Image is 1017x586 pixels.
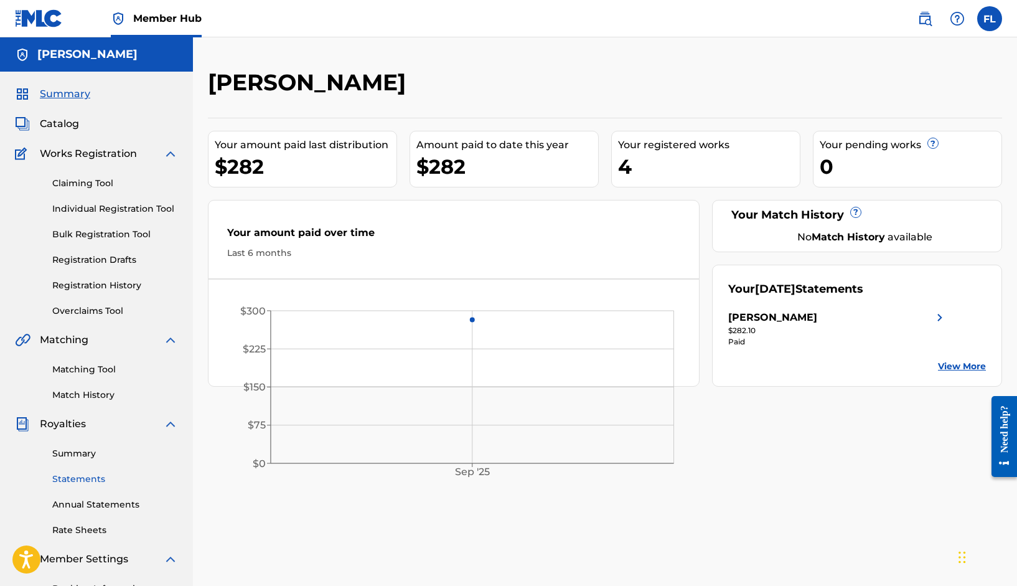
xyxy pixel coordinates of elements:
a: Annual Statements [52,498,178,511]
iframe: Resource Center [982,383,1017,489]
h5: Frances Lefebvre [37,47,138,62]
span: Catalog [40,116,79,131]
img: search [917,11,932,26]
img: expand [163,552,178,567]
tspan: $0 [253,458,266,470]
img: expand [163,417,178,432]
div: Paid [728,336,947,347]
strong: Match History [812,231,885,243]
div: Drag [958,539,966,576]
div: User Menu [977,6,1002,31]
img: Accounts [15,47,30,62]
div: Your amount paid over time [227,225,680,247]
a: View More [938,360,986,373]
a: Registration Drafts [52,253,178,267]
a: Claiming Tool [52,177,178,190]
a: Registration History [52,279,178,292]
div: 4 [618,153,800,181]
span: Summary [40,87,90,102]
div: [PERSON_NAME] [728,310,817,325]
span: Royalties [40,417,86,432]
tspan: $300 [240,305,266,317]
tspan: $75 [248,420,266,432]
span: [DATE] [755,282,795,296]
div: Your pending works [820,138,1001,153]
img: expand [163,146,178,161]
tspan: $225 [243,343,266,355]
tspan: $150 [243,381,266,393]
a: Rate Sheets [52,524,178,537]
div: Help [945,6,970,31]
img: Works Registration [15,146,31,161]
div: Your amount paid last distribution [215,138,396,153]
span: Works Registration [40,146,137,161]
span: Matching [40,333,88,347]
tspan: Sep '25 [455,466,490,478]
div: Your Statements [728,281,863,298]
img: Top Rightsholder [111,11,126,26]
div: Your registered works [618,138,800,153]
span: ? [851,207,861,217]
a: SummarySummary [15,87,90,102]
a: Summary [52,447,178,460]
img: Matching [15,333,30,347]
a: Statements [52,473,178,486]
a: Matching Tool [52,363,178,376]
div: $282 [416,153,598,181]
div: No available [744,230,986,245]
iframe: Chat Widget [955,526,1017,586]
a: Individual Registration Tool [52,202,178,215]
a: CatalogCatalog [15,116,79,131]
div: 0 [820,153,1001,181]
a: Overclaims Tool [52,305,178,318]
a: Public Search [912,6,937,31]
a: Bulk Registration Tool [52,228,178,241]
img: Catalog [15,116,30,131]
div: $282.10 [728,325,947,336]
div: Amount paid to date this year [416,138,598,153]
div: $282 [215,153,396,181]
h2: [PERSON_NAME] [208,69,412,97]
span: ? [928,138,938,148]
img: right chevron icon [932,310,947,325]
a: [PERSON_NAME]right chevron icon$282.10Paid [728,310,947,347]
img: Summary [15,87,30,102]
img: Royalties [15,417,30,432]
img: MLC Logo [15,9,63,27]
div: Your Match History [728,207,986,224]
span: Member Settings [40,552,128,567]
div: Last 6 months [227,247,680,260]
span: Member Hub [133,11,202,26]
img: help [950,11,965,26]
a: Match History [52,389,178,402]
img: expand [163,333,178,347]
